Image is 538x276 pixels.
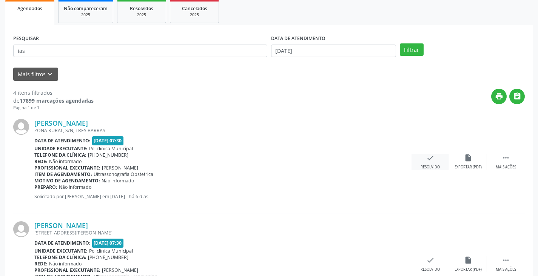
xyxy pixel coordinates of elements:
[426,256,435,264] i: check
[102,267,138,273] span: [PERSON_NAME]
[34,137,91,144] b: Data de atendimento:
[464,154,472,162] i: insert_drive_file
[34,145,88,152] b: Unidade executante:
[59,184,91,190] span: Não informado
[34,240,91,246] b: Data de atendimento:
[176,12,213,18] div: 2025
[34,267,100,273] b: Profissional executante:
[13,105,94,111] div: Página 1 de 1
[123,12,160,18] div: 2025
[13,97,94,105] div: de
[426,154,435,162] i: check
[34,119,88,127] a: [PERSON_NAME]
[49,158,82,165] span: Não informado
[89,145,133,152] span: Policlínica Municipal
[13,221,29,237] img: img
[20,97,94,104] strong: 17899 marcações agendadas
[455,165,482,170] div: Exportar (PDF)
[13,45,267,57] input: Nome, CNS
[13,89,94,97] div: 4 itens filtrados
[421,165,440,170] div: Resolvido
[491,89,507,104] button: print
[509,89,525,104] button: 
[13,33,39,45] label: PESQUISAR
[34,221,88,230] a: [PERSON_NAME]
[13,68,58,81] button: Mais filtroskeyboard_arrow_down
[17,5,42,12] span: Agendados
[34,127,412,134] div: ZONA RURAL, S/N, TRES BARRAS
[464,256,472,264] i: insert_drive_file
[34,158,48,165] b: Rede:
[513,92,521,100] i: 
[88,254,128,261] span: [PHONE_NUMBER]
[496,267,516,272] div: Mais ações
[34,254,86,261] b: Telefone da clínica:
[495,92,503,100] i: print
[46,70,54,79] i: keyboard_arrow_down
[502,154,510,162] i: 
[34,171,92,177] b: Item de agendamento:
[34,193,412,200] p: Solicitado por [PERSON_NAME] em [DATE] - há 6 dias
[34,261,48,267] b: Rede:
[102,177,134,184] span: Não informado
[92,136,124,145] span: [DATE] 07:30
[455,267,482,272] div: Exportar (PDF)
[94,171,153,177] span: Ultrassonografia Obstetrica
[496,165,516,170] div: Mais ações
[34,177,100,184] b: Motivo de agendamento:
[92,239,124,247] span: [DATE] 07:30
[64,5,108,12] span: Não compareceram
[271,45,396,57] input: Selecione um intervalo
[34,152,86,158] b: Telefone da clínica:
[64,12,108,18] div: 2025
[49,261,82,267] span: Não informado
[182,5,207,12] span: Cancelados
[421,267,440,272] div: Resolvido
[13,119,29,135] img: img
[34,248,88,254] b: Unidade executante:
[34,165,100,171] b: Profissional executante:
[130,5,153,12] span: Resolvidos
[502,256,510,264] i: 
[34,184,57,190] b: Preparo:
[400,43,424,56] button: Filtrar
[89,248,133,254] span: Policlínica Municipal
[34,230,412,236] div: [STREET_ADDRESS][PERSON_NAME]
[88,152,128,158] span: [PHONE_NUMBER]
[271,33,325,45] label: DATA DE ATENDIMENTO
[102,165,138,171] span: [PERSON_NAME]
